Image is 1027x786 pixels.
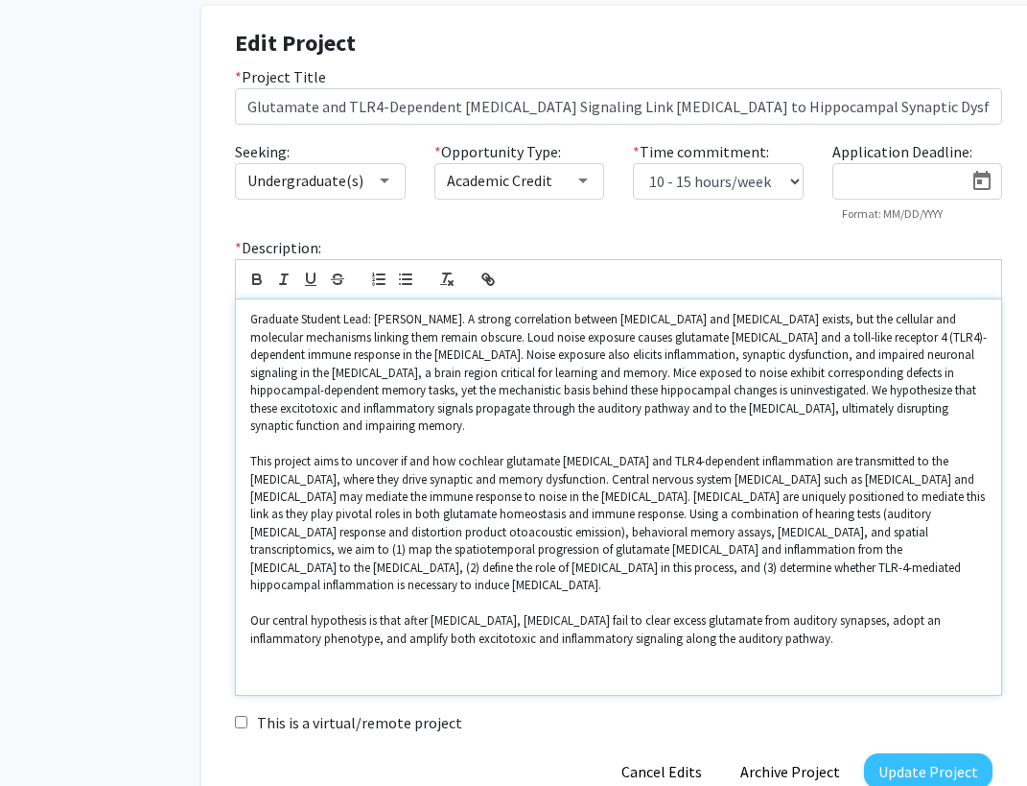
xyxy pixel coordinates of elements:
iframe: Chat [14,700,82,772]
label: Description: [235,236,321,259]
span: Academic Credit [447,171,552,190]
label: Opportunity Type: [434,140,561,163]
mat-hint: Format: MM/DD/YYYY [842,207,943,221]
label: Time commitment: [633,140,769,163]
p: Our central hypothesis is that after [MEDICAL_DATA], [MEDICAL_DATA] fail to clear excess glutamat... [250,612,987,648]
label: This is a virtual/remote project [257,711,462,734]
strong: Edit Project [235,28,356,58]
p: Graduate Student Lead: [PERSON_NAME]. A strong correlation between [MEDICAL_DATA] and [MEDICAL_DA... [250,311,987,435]
button: Open calendar [963,164,1001,199]
label: Application Deadline: [832,140,972,163]
label: Project Title [235,65,326,88]
p: This project aims to uncover if and how cochlear glutamate [MEDICAL_DATA] and TLR4-dependent infl... [250,453,987,595]
span: Undergraduate(s) [247,171,363,190]
label: Seeking: [235,140,290,163]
